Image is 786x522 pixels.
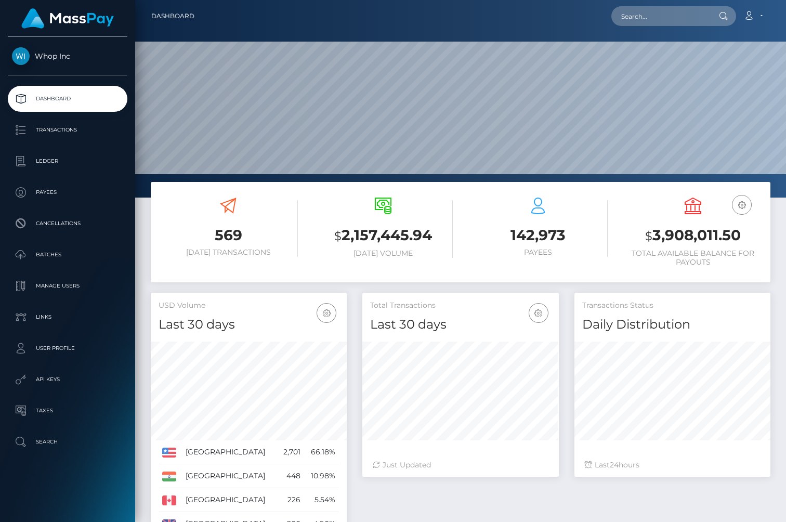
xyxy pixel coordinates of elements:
a: Payees [8,179,127,205]
td: [GEOGRAPHIC_DATA] [182,488,278,512]
small: $ [645,229,652,243]
p: Cancellations [12,216,123,231]
a: API Keys [8,367,127,393]
h5: USD Volume [159,301,339,311]
h6: Total Available Balance for Payouts [623,249,763,267]
td: 2,701 [278,440,305,464]
p: Payees [12,185,123,200]
h6: Payees [468,248,608,257]
h6: [DATE] Volume [313,249,453,258]
h3: 2,157,445.94 [313,225,453,246]
small: $ [334,229,342,243]
a: Taxes [8,398,127,424]
a: Ledger [8,148,127,174]
td: [GEOGRAPHIC_DATA] [182,464,278,488]
p: Batches [12,247,123,263]
p: Transactions [12,122,123,138]
h4: Last 30 days [159,316,339,334]
h6: [DATE] Transactions [159,248,298,257]
h3: 3,908,011.50 [623,225,763,246]
p: Links [12,309,123,325]
td: [GEOGRAPHIC_DATA] [182,440,278,464]
div: Just Updated [373,460,548,471]
span: Whop Inc [8,51,127,61]
a: Dashboard [151,5,194,27]
img: CA.png [162,495,176,505]
img: US.png [162,448,176,457]
img: MassPay Logo [21,8,114,29]
img: IN.png [162,472,176,481]
a: Manage Users [8,273,127,299]
td: 66.18% [304,440,339,464]
input: Search... [611,6,709,26]
a: Search [8,429,127,455]
a: Batches [8,242,127,268]
td: 10.98% [304,464,339,488]
p: Manage Users [12,278,123,294]
h3: 569 [159,225,298,245]
h3: 142,973 [468,225,608,245]
span: 24 [610,460,619,469]
div: Last hours [585,460,760,471]
a: User Profile [8,335,127,361]
h5: Total Transactions [370,301,551,311]
p: User Profile [12,341,123,356]
a: Cancellations [8,211,127,237]
h5: Transactions Status [582,301,763,311]
h4: Last 30 days [370,316,551,334]
td: 448 [278,464,305,488]
p: Dashboard [12,91,123,107]
p: Taxes [12,403,123,419]
a: Transactions [8,117,127,143]
td: 226 [278,488,305,512]
a: Links [8,304,127,330]
p: Ledger [12,153,123,169]
a: Dashboard [8,86,127,112]
h4: Daily Distribution [582,316,763,334]
img: Whop Inc [12,47,30,65]
p: Search [12,434,123,450]
td: 5.54% [304,488,339,512]
p: API Keys [12,372,123,387]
